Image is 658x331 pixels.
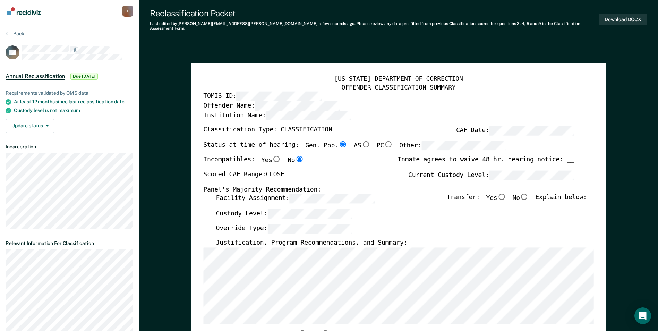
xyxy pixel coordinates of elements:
[289,194,374,203] input: Facility Assignment:
[6,144,133,150] dt: Incarceration
[489,126,574,135] input: CAF Date:
[114,99,124,104] span: date
[203,141,506,156] div: Status at time of hearing:
[267,209,352,218] input: Custody Level:
[6,119,54,133] button: Update status
[14,99,133,105] div: At least 12 months since last reclassification
[216,194,374,203] label: Facility Assignment:
[203,75,593,84] div: [US_STATE] DEPARTMENT OF CORRECTION
[203,92,321,101] label: TOMIS ID:
[295,156,304,162] input: No
[122,6,133,17] div: t
[216,209,352,218] label: Custody Level:
[384,141,393,147] input: PC
[203,101,340,110] label: Offender Name:
[255,101,340,110] input: Offender Name:
[236,92,321,101] input: TOMIS ID:
[486,194,506,203] label: Yes
[216,239,407,247] label: Justification, Program Recommendations, and Summary:
[288,156,304,165] label: No
[6,73,65,80] span: Annual Reclassification
[203,186,574,194] div: Panel's Majority Recommendation:
[489,170,574,180] input: Current Custody Level:
[203,83,593,92] div: OFFENDER CLASSIFICATION SUMMARY
[266,111,351,120] input: Institution Name:
[399,141,506,150] label: Other:
[634,307,651,324] div: Open Intercom Messenger
[497,194,506,200] input: Yes
[305,141,348,150] label: Gen. Pop.
[447,194,587,209] div: Transfer: Explain below:
[398,156,574,171] div: Inmate agrees to waive 48 hr. hearing notice: __
[261,156,281,165] label: Yes
[203,126,332,135] label: Classification Type: CLASSIFICATION
[58,108,80,113] span: maximum
[421,141,506,150] input: Other:
[361,141,370,147] input: AS
[512,194,529,203] label: No
[6,31,24,37] button: Back
[354,141,370,150] label: AS
[70,73,98,80] span: Due [DATE]
[150,21,599,31] div: Last edited by [PERSON_NAME][EMAIL_ADDRESS][PERSON_NAME][DOMAIN_NAME] . Please review any data pr...
[267,224,352,233] input: Override Type:
[408,170,574,180] label: Current Custody Level:
[216,224,352,233] label: Override Type:
[6,90,133,96] div: Requirements validated by OMS data
[376,141,393,150] label: PC
[203,170,284,180] label: Scored CAF Range: CLOSE
[599,14,647,25] button: Download DOCX
[150,8,599,18] div: Reclassification Packet
[272,156,281,162] input: Yes
[456,126,574,135] label: CAF Date:
[203,111,351,120] label: Institution Name:
[14,108,133,113] div: Custody level is not
[520,194,529,200] input: No
[7,7,41,15] img: Recidiviz
[122,6,133,17] button: Profile dropdown button
[6,240,133,246] dt: Relevant Information For Classification
[338,141,347,147] input: Gen. Pop.
[319,21,354,26] span: a few seconds ago
[203,156,304,171] div: Incompatibles:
